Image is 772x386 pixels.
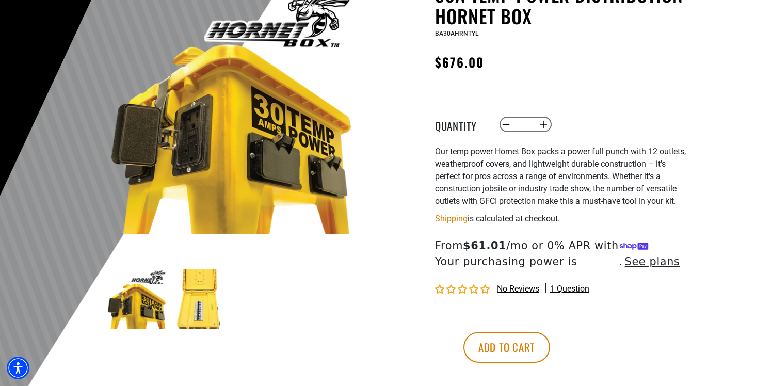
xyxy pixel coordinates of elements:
span: $676.00 [435,53,485,71]
span: No reviews [497,284,539,294]
button: Add to cart [463,332,550,363]
div: Accessibility Menu [7,357,29,379]
span: BA30AHRNTYL [435,30,478,37]
span: 0.00 stars [435,285,492,295]
span: Our temp power Hornet Box packs a power full punch with 12 outlets, weatherproof covers, and ligh... [435,147,686,206]
a: Shipping [435,214,468,223]
label: Quantity [435,118,487,131]
span: 1 question [550,283,589,295]
div: is calculated at checkout. [435,212,688,226]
